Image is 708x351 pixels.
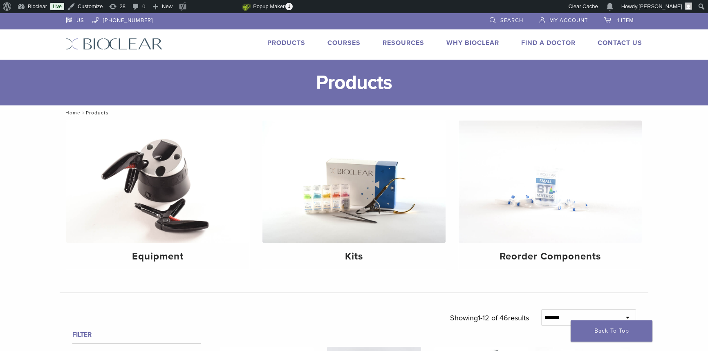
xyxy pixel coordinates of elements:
h4: Filter [72,330,201,340]
span: My Account [549,17,588,24]
span: [PERSON_NAME] [639,3,682,9]
a: Courses [327,39,361,47]
span: 1 [285,3,293,10]
nav: Products [60,105,648,120]
a: US [66,13,84,25]
span: 1-12 of 46 [478,313,508,322]
a: Back To Top [571,320,652,342]
a: My Account [540,13,588,25]
a: Products [267,39,305,47]
a: Kits [262,121,446,269]
h4: Kits [269,249,439,264]
span: 1 item [617,17,634,24]
a: [PHONE_NUMBER] [92,13,153,25]
a: Home [63,110,81,116]
a: Why Bioclear [446,39,499,47]
a: Live [50,3,64,10]
a: Find A Doctor [521,39,576,47]
img: Views over 48 hours. Click for more Jetpack Stats. [197,2,242,12]
h4: Reorder Components [465,249,635,264]
a: 1 item [604,13,634,25]
span: Search [500,17,523,24]
a: Contact Us [598,39,642,47]
p: Showing results [450,309,529,326]
img: Reorder Components [459,121,642,243]
a: Equipment [66,121,249,269]
img: Bioclear [66,38,163,50]
img: Kits [262,121,446,243]
a: Search [490,13,523,25]
img: Equipment [66,121,249,243]
h4: Equipment [73,249,243,264]
span: / [81,111,86,115]
a: Reorder Components [459,121,642,269]
a: Resources [383,39,424,47]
